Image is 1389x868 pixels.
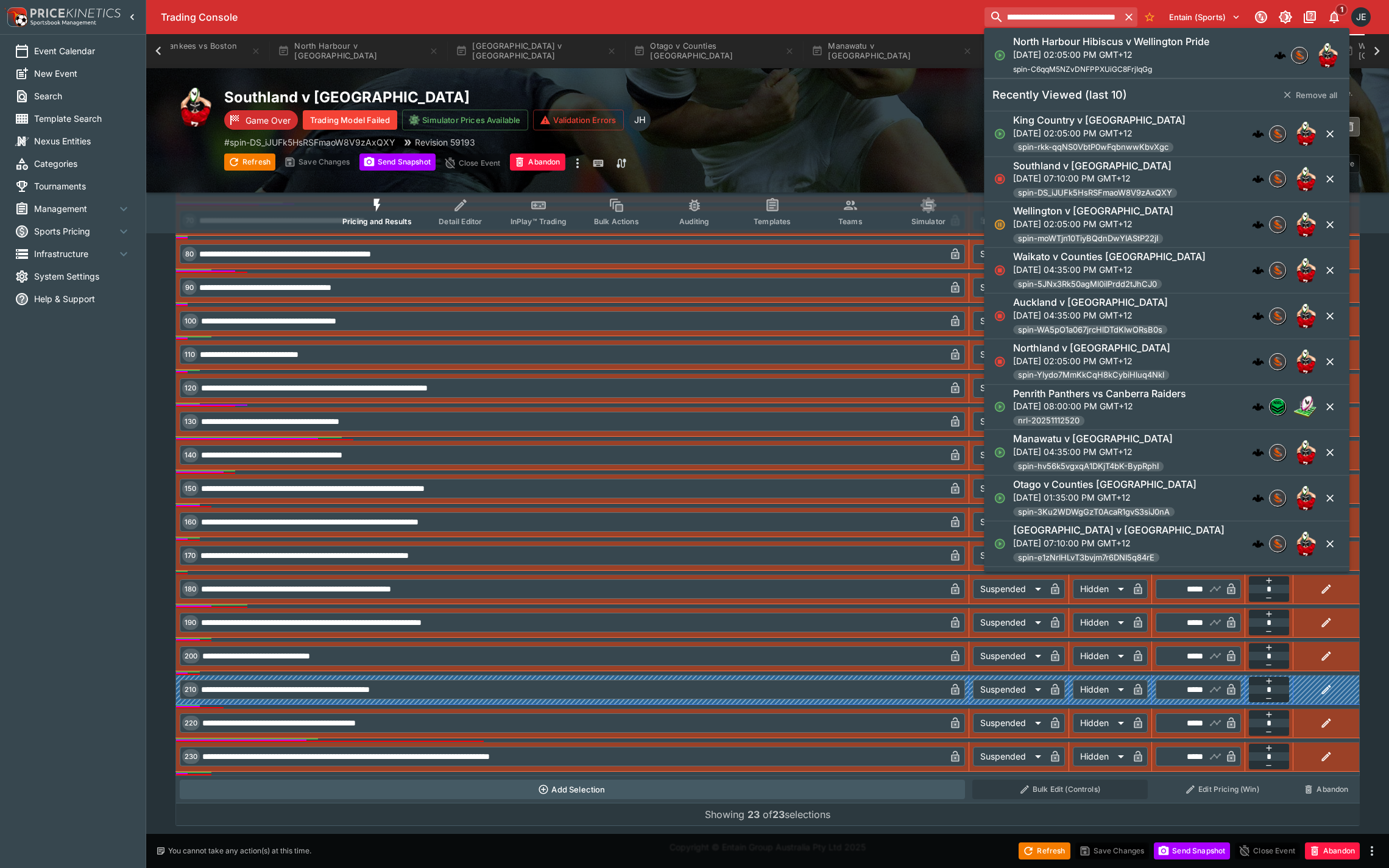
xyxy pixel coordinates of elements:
span: Mark an event as closed and abandoned. [510,155,565,168]
span: nrl-20251112520 [1013,415,1084,427]
span: spin-rkk-qqNS0VbtP0wFqbnwwKbvXgc [1013,141,1173,153]
svg: Open [994,49,1006,62]
img: logo-cerberus.svg [1274,49,1286,62]
svg: Open [994,492,1006,504]
span: 80 [183,250,196,258]
button: Refresh [1019,842,1070,859]
span: 120 [182,384,199,392]
h6: Wellington v [GEOGRAPHIC_DATA] [1013,205,1173,217]
img: rugby_union.png [1293,440,1318,465]
span: Sports Pricing [34,225,116,238]
img: rugby_union.png [1293,304,1318,328]
div: Suspended [973,412,1045,431]
div: Suspended [973,278,1045,297]
h6: Otago v Counties [GEOGRAPHIC_DATA] [1013,478,1196,491]
img: PriceKinetics [30,9,121,18]
span: Detail Editor [439,217,482,226]
span: 210 [182,685,199,694]
div: Hidden [1073,747,1128,766]
button: Notifications [1323,6,1345,28]
div: cerberus [1274,49,1286,62]
img: nrl.png [1270,399,1285,415]
span: 230 [182,752,200,761]
span: 220 [182,719,200,727]
div: Suspended [973,546,1045,565]
span: 180 [182,585,199,593]
svg: Open [994,446,1006,459]
button: Manawatu v [GEOGRAPHIC_DATA] [804,34,980,68]
svg: Closed [994,310,1006,322]
div: Hidden [1073,680,1128,699]
div: sportingsolutions [1269,308,1286,325]
span: spin-e1zNrIHLvT3bvjm7r6DNI5q84rE [1013,551,1159,563]
svg: Closed [994,173,1006,185]
h6: Southland v [GEOGRAPHIC_DATA] [1013,159,1172,172]
svg: Open [994,401,1006,413]
p: [DATE] 07:10:00 PM GMT+12 [1013,172,1177,185]
button: more [1365,844,1379,858]
svg: Closed [994,355,1006,367]
button: Bulk Edit (Controls) [972,780,1148,799]
p: [DATE] 02:05:00 PM GMT+12 [1013,126,1186,139]
span: 90 [183,283,196,292]
button: Otago v Counties [GEOGRAPHIC_DATA] [626,34,802,68]
h2: Copy To Clipboard [224,88,792,107]
p: Showing of selections [705,807,830,822]
p: Revision 59193 [415,136,475,149]
span: spin-Ylydo7MmKkCqH8kCybiHluq4NkI [1013,369,1169,381]
div: sportingsolutions [1269,262,1286,279]
img: rugby_union.png [1293,167,1318,191]
button: North Harbour v [GEOGRAPHIC_DATA] [270,34,446,68]
img: rugby_union.png [1293,121,1318,146]
span: spin-DS_iJUFk5HsRSFmaoW8V9zAxQXY [1013,187,1177,199]
span: spin-5JNx3Rk50agMl0iIPrdd2tJhCJ0 [1013,278,1162,291]
span: Auditing [679,217,709,226]
div: Suspended [973,378,1045,398]
div: Suspended [973,747,1045,766]
div: sportingsolutions [1269,216,1286,233]
img: rugby_union.png [1315,43,1340,68]
p: Game Over [246,114,291,127]
p: [DATE] 07:10:00 PM GMT+12 [1013,537,1225,549]
img: sportingsolutions.jpeg [1270,445,1285,460]
div: cerberus [1252,264,1264,277]
p: [DATE] 04:35:00 PM GMT+12 [1013,309,1168,322]
button: Connected to PK [1250,6,1272,28]
div: cerberus [1252,173,1264,185]
div: cerberus [1252,355,1264,367]
img: logo-cerberus.svg [1252,538,1264,550]
span: Infrastructure [34,247,116,260]
span: New Event [34,67,131,80]
img: logo-cerberus.svg [1252,264,1264,277]
span: Tournaments [34,180,131,192]
span: 140 [182,451,199,459]
img: sportingsolutions.jpeg [1270,263,1285,278]
span: 150 [182,484,199,493]
button: Abandon [510,153,565,171]
img: sportingsolutions.jpeg [1270,217,1285,233]
svg: Suspended [994,219,1006,231]
span: 130 [182,417,199,426]
div: cerberus [1252,492,1264,504]
p: [DATE] 02:05:00 PM GMT+12 [1013,354,1170,367]
img: sportingsolutions.jpeg [1270,308,1285,324]
button: Penrith Panthers vs Canberra Raiders [982,34,1157,68]
div: cerberus [1252,401,1264,413]
div: cerberus [1252,310,1264,322]
button: Abandon [1305,842,1360,859]
button: Remove all [1276,85,1345,105]
img: sportingsolutions.jpeg [1270,536,1285,552]
span: Categories [34,157,131,170]
span: Search [34,90,131,102]
img: logo-cerberus.svg [1252,492,1264,504]
button: [GEOGRAPHIC_DATA] v [GEOGRAPHIC_DATA] [448,34,624,68]
h6: North Harbour Hibiscus v Wellington Pride [1013,35,1209,48]
h6: King Country v [GEOGRAPHIC_DATA] [1013,114,1186,127]
span: Simulator [911,217,945,226]
div: sportingsolutions [1291,47,1308,64]
div: Suspended [973,311,1045,331]
span: Bulk Actions [594,217,639,226]
h6: [GEOGRAPHIC_DATA] v [GEOGRAPHIC_DATA] [1013,524,1225,537]
div: Hidden [1073,713,1128,733]
button: more [570,153,585,173]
